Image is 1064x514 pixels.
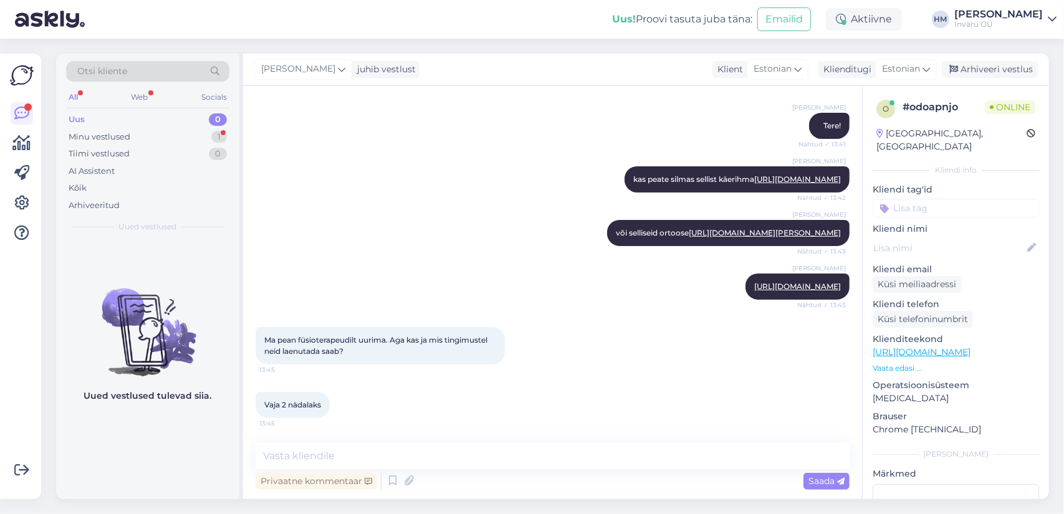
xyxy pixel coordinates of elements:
div: Küsi telefoninumbrit [873,311,973,328]
span: või selliseid ortoose [616,228,841,237]
div: Arhiveeritud [69,199,120,212]
p: Chrome [TECHNICAL_ID] [873,423,1039,436]
div: Socials [199,89,229,105]
div: [PERSON_NAME] [954,9,1043,19]
div: Klient [712,63,743,76]
div: Aktiivne [826,8,902,31]
span: [PERSON_NAME] [261,62,335,76]
span: 13:45 [259,365,306,374]
span: [PERSON_NAME] [792,264,846,273]
div: 0 [209,148,227,160]
span: 13:45 [259,419,306,428]
a: [URL][DOMAIN_NAME] [754,174,841,184]
input: Lisa tag [873,199,1039,217]
p: Operatsioonisüsteem [873,379,1039,392]
span: Online [985,100,1035,114]
span: Nähtud ✓ 13:43 [797,300,846,310]
div: 0 [209,113,227,126]
p: Kliendi email [873,263,1039,276]
a: [URL][DOMAIN_NAME] [754,282,841,291]
b: Uus! [612,13,636,25]
span: Vaja 2 nädalaks [264,400,321,409]
span: [PERSON_NAME] [792,103,846,112]
div: All [66,89,80,105]
a: [URL][DOMAIN_NAME] [873,346,971,358]
button: Emailid [757,7,811,31]
span: Nähtud ✓ 13:43 [797,247,846,256]
p: Kliendi tag'id [873,183,1039,196]
span: Nähtud ✓ 13:41 [798,140,846,149]
div: Invaru OÜ [954,19,1043,29]
span: [PERSON_NAME] [792,210,846,219]
div: Tiimi vestlused [69,148,130,160]
p: Märkmed [873,467,1039,480]
span: [PERSON_NAME] [792,156,846,166]
img: Askly Logo [10,64,34,87]
div: Proovi tasuta juba täna: [612,12,752,27]
p: Kliendi telefon [873,298,1039,311]
span: Otsi kliente [77,65,127,78]
div: # odoapnjo [903,100,985,115]
span: o [883,104,889,113]
p: [MEDICAL_DATA] [873,392,1039,405]
p: Uued vestlused tulevad siia. [84,389,212,402]
span: Nähtud ✓ 13:42 [797,193,846,202]
div: Küsi meiliaadressi [873,276,961,293]
div: Arhiveeri vestlus [942,61,1038,78]
img: No chats [56,266,239,378]
input: Lisa nimi [873,241,1025,255]
p: Klienditeekond [873,333,1039,346]
p: Kliendi nimi [873,222,1039,236]
a: [URL][DOMAIN_NAME][PERSON_NAME] [689,228,841,237]
div: [PERSON_NAME] [873,449,1039,460]
div: Kliendi info [873,164,1039,176]
span: Estonian [882,62,920,76]
span: Saada [808,475,845,487]
p: Vaata edasi ... [873,363,1039,374]
div: HM [932,11,949,28]
div: Privaatne kommentaar [256,473,377,490]
div: Minu vestlused [69,131,130,143]
div: 1 [211,131,227,143]
span: kas peate silmas sellist käerihma [633,174,841,184]
div: [GEOGRAPHIC_DATA], [GEOGRAPHIC_DATA] [876,127,1027,153]
div: Kõik [69,182,87,194]
span: Ma pean füsioterapeudilt uurima. Aga kas ja mis tingimustel neid laenutada saab? [264,335,489,356]
div: AI Assistent [69,165,115,178]
div: juhib vestlust [352,63,416,76]
div: Web [129,89,151,105]
div: Klienditugi [818,63,871,76]
span: Uued vestlused [119,221,177,232]
div: Uus [69,113,85,126]
a: [PERSON_NAME]Invaru OÜ [954,9,1057,29]
span: Tere! [823,121,841,130]
span: Estonian [754,62,792,76]
p: Brauser [873,410,1039,423]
